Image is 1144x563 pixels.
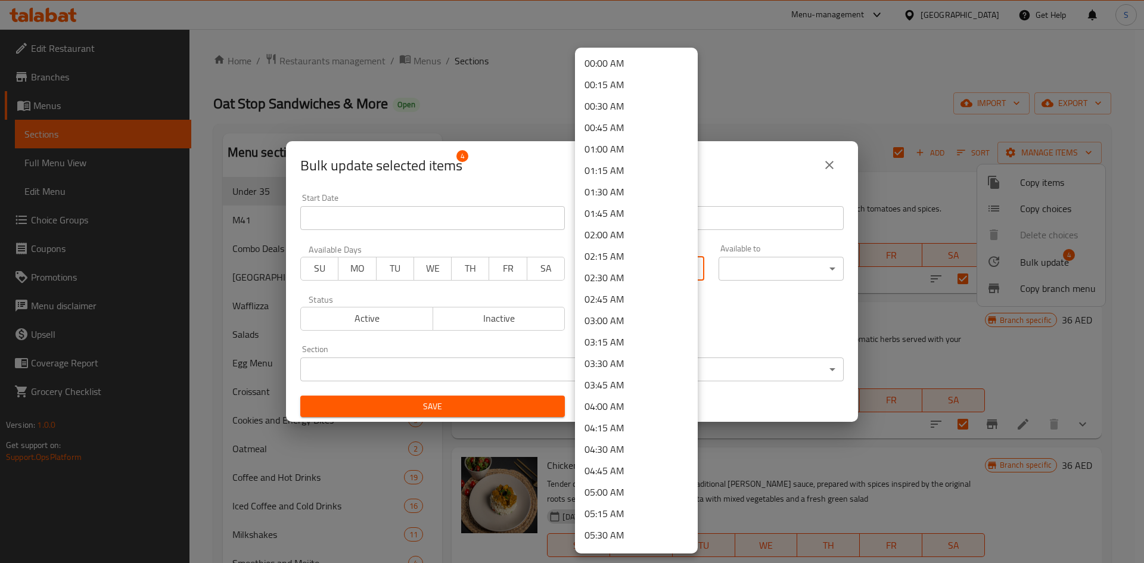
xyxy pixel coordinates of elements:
li: 01:15 AM [575,160,698,181]
li: 03:30 AM [575,353,698,374]
li: 01:45 AM [575,203,698,224]
li: 05:00 AM [575,481,698,503]
li: 04:30 AM [575,438,698,460]
li: 04:00 AM [575,396,698,417]
li: 04:15 AM [575,417,698,438]
li: 00:30 AM [575,95,698,117]
li: 02:00 AM [575,224,698,245]
li: 03:00 AM [575,310,698,331]
li: 05:15 AM [575,503,698,524]
li: 03:45 AM [575,374,698,396]
li: 01:00 AM [575,138,698,160]
li: 00:15 AM [575,74,698,95]
li: 00:00 AM [575,52,698,74]
li: 02:15 AM [575,245,698,267]
li: 02:30 AM [575,267,698,288]
li: 02:45 AM [575,288,698,310]
li: 01:30 AM [575,181,698,203]
li: 05:30 AM [575,524,698,546]
li: 03:15 AM [575,331,698,353]
li: 00:45 AM [575,117,698,138]
li: 04:45 AM [575,460,698,481]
